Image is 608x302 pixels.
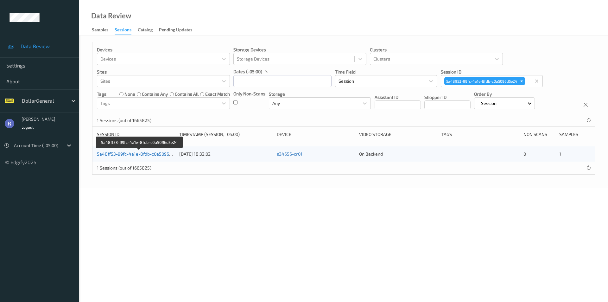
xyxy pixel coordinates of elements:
[115,27,131,35] div: Sessions
[233,68,262,75] p: dates (-05:00)
[441,69,543,75] p: Session ID
[441,131,519,138] div: Tags
[205,91,230,97] label: exact match
[359,131,437,138] div: Video Storage
[97,165,151,171] p: 1 Sessions (out of 1665825)
[115,26,138,35] a: Sessions
[92,26,115,35] a: Samples
[370,47,503,53] p: Clusters
[233,91,265,97] p: Only Non-Scans
[138,27,153,35] div: Catalog
[97,151,182,157] a: 5a48ff53-99fc-4a1e-8fdb-c0a5096d5e24
[138,26,159,35] a: Catalog
[444,77,518,85] div: 5a48ff53-99fc-4a1e-8fdb-c0a5096d5e24
[359,151,437,157] div: On Backend
[97,69,230,75] p: Sites
[559,131,590,138] div: Samples
[142,91,168,97] label: contains any
[97,91,106,97] p: Tags
[92,27,108,35] div: Samples
[124,91,135,97] label: none
[277,131,355,138] div: Device
[559,151,561,157] span: 1
[91,13,131,19] div: Data Review
[479,100,499,106] p: Session
[523,131,554,138] div: Non Scans
[97,117,151,124] p: 1 Sessions (out of 1665825)
[97,131,175,138] div: Session ID
[277,151,302,157] a: s24656-cr01
[233,47,366,53] p: Storage Devices
[335,69,437,75] p: Time Field
[523,151,526,157] span: 0
[269,91,371,97] p: Storage
[424,94,471,100] p: Shopper ID
[375,94,421,100] p: Assistant ID
[179,151,273,157] div: [DATE] 18:32:02
[518,77,525,85] div: Remove 5a48ff53-99fc-4a1e-8fdb-c0a5096d5e24
[179,131,273,138] div: Timestamp (Session, -05:00)
[97,47,230,53] p: Devices
[175,91,199,97] label: contains all
[159,27,192,35] div: Pending Updates
[474,91,535,97] p: Order By
[159,26,199,35] a: Pending Updates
